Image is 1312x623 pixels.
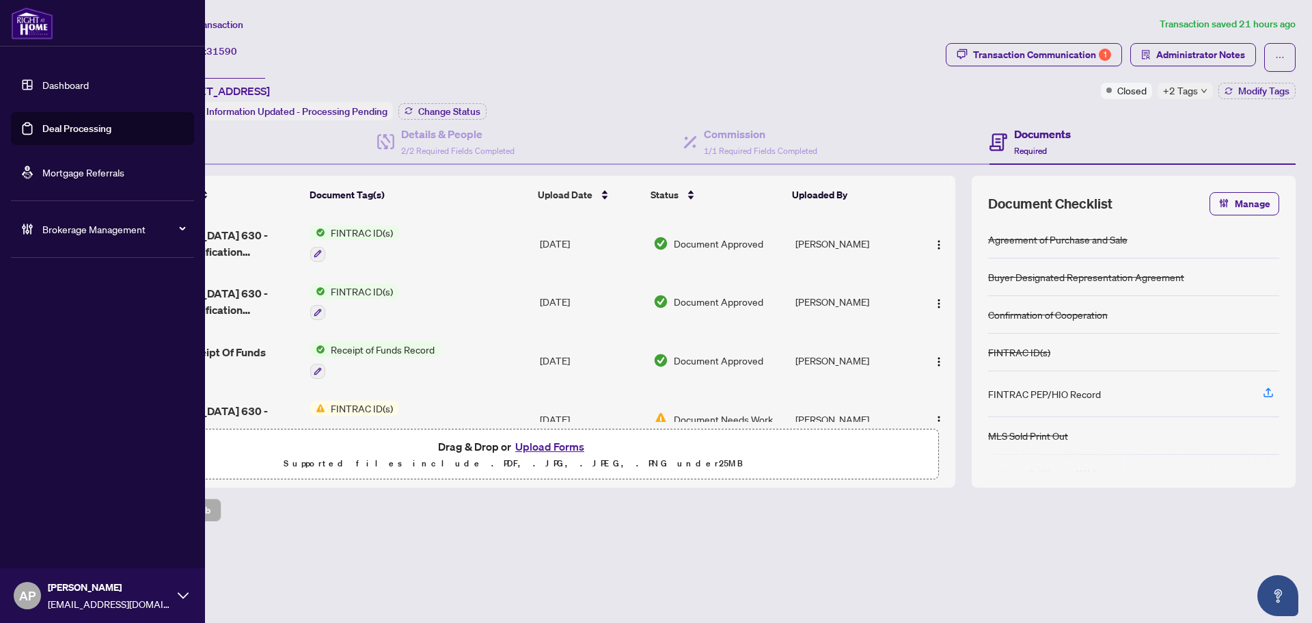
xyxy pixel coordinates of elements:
div: Transaction Communication [973,44,1111,66]
button: Status IconReceipt of Funds Record [310,342,440,379]
img: Status Icon [310,342,325,357]
img: Document Status [653,236,668,251]
span: [STREET_ADDRESS] [169,83,270,99]
span: Brokerage Management [42,222,184,237]
span: Document Approved [674,294,763,309]
span: Document Needs Work [674,412,773,427]
h4: Details & People [401,126,515,142]
span: Document Approved [674,353,763,368]
img: Logo [933,415,944,426]
span: FINTRAC - Receipt Of Funds Record 2.pdf [126,344,299,377]
img: Document Status [653,294,668,309]
button: Administrator Notes [1130,43,1256,66]
span: AP [19,586,36,605]
div: MLS Sold Print Out [988,428,1068,443]
button: Status IconFINTRAC ID(s) [310,284,398,321]
button: Logo [928,233,950,254]
a: Mortgage Referrals [42,166,124,178]
span: solution [1141,50,1151,59]
span: Drag & Drop or [438,438,588,455]
button: Upload Forms [511,438,588,455]
th: Upload Date [532,176,645,214]
h4: Documents [1014,126,1071,142]
span: [EMAIL_ADDRESS][DOMAIN_NAME] [48,596,171,611]
span: Document Approved [674,236,763,251]
td: [PERSON_NAME] [790,390,915,449]
img: Status Icon [310,284,325,299]
span: 31590 [206,45,237,57]
span: 2/2 Required Fields Completed [401,146,515,156]
span: [GEOGRAPHIC_DATA] 630 - Individual Identification Information Record-3 2.pdf [126,403,299,436]
span: [GEOGRAPHIC_DATA] 630 - Individual Identification Information Record-2 2.pdf [126,227,299,260]
span: ellipsis [1275,53,1285,62]
span: Status [651,187,679,202]
span: [GEOGRAPHIC_DATA] 630 - Individual Identification Information Record-3 2.pdf [126,285,299,318]
button: Status IconFINTRAC ID(s) [310,401,398,438]
span: 1/1 Required Fields Completed [704,146,817,156]
span: Information Updated - Processing Pending [206,105,387,118]
td: [DATE] [534,214,648,273]
a: Deal Processing [42,122,111,135]
button: Manage [1209,192,1279,215]
td: [PERSON_NAME] [790,331,915,390]
td: [DATE] [534,390,648,449]
div: Confirmation of Cooperation [988,307,1108,322]
div: Status: [169,102,393,120]
button: Logo [928,291,950,313]
button: Transaction Communication1 [946,43,1122,66]
th: Document Tag(s) [304,176,533,214]
div: Agreement of Purchase and Sale [988,232,1127,247]
span: Drag & Drop orUpload FormsSupported files include .PDF, .JPG, .JPEG, .PNG under25MB [88,429,938,480]
p: Supported files include .PDF, .JPG, .JPEG, .PNG under 25 MB [96,455,930,472]
img: Document Status [653,353,668,368]
span: down [1201,88,1207,94]
button: Logo [928,408,950,430]
span: +2 Tags [1163,83,1198,98]
th: Status [645,176,787,214]
span: Change Status [418,107,480,116]
td: [DATE] [534,273,648,332]
span: Document Checklist [988,194,1112,213]
td: [PERSON_NAME] [790,273,915,332]
article: Transaction saved 21 hours ago [1160,16,1296,32]
span: Closed [1117,83,1147,98]
th: (19) File Name [121,176,304,214]
th: Uploaded By [787,176,911,214]
img: Status Icon [310,401,325,416]
img: Status Icon [310,225,325,240]
span: Required [1014,146,1047,156]
td: [PERSON_NAME] [790,214,915,273]
span: FINTRAC ID(s) [325,284,398,299]
button: Modify Tags [1218,83,1296,99]
span: [PERSON_NAME] [48,580,171,595]
h4: Commission [704,126,817,142]
td: [DATE] [534,331,648,390]
img: Document Status [653,412,668,427]
div: Buyer Designated Representation Agreement [988,269,1184,284]
button: Status IconFINTRAC ID(s) [310,225,398,262]
img: logo [11,7,53,40]
img: Logo [933,239,944,250]
div: FINTRAC ID(s) [988,345,1050,360]
span: Receipt of Funds Record [325,342,440,357]
span: Upload Date [538,187,592,202]
div: FINTRAC PEP/HIO Record [988,386,1101,401]
img: Logo [933,356,944,367]
img: Logo [933,298,944,309]
button: Logo [928,349,950,371]
a: Dashboard [42,79,89,91]
button: Change Status [398,103,487,120]
button: Open asap [1257,575,1298,616]
span: Administrator Notes [1156,44,1245,66]
span: FINTRAC ID(s) [325,401,398,416]
span: View Transaction [170,18,243,31]
span: Manage [1235,193,1270,215]
div: 1 [1099,49,1111,61]
span: FINTRAC ID(s) [325,225,398,240]
span: Modify Tags [1238,86,1289,96]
